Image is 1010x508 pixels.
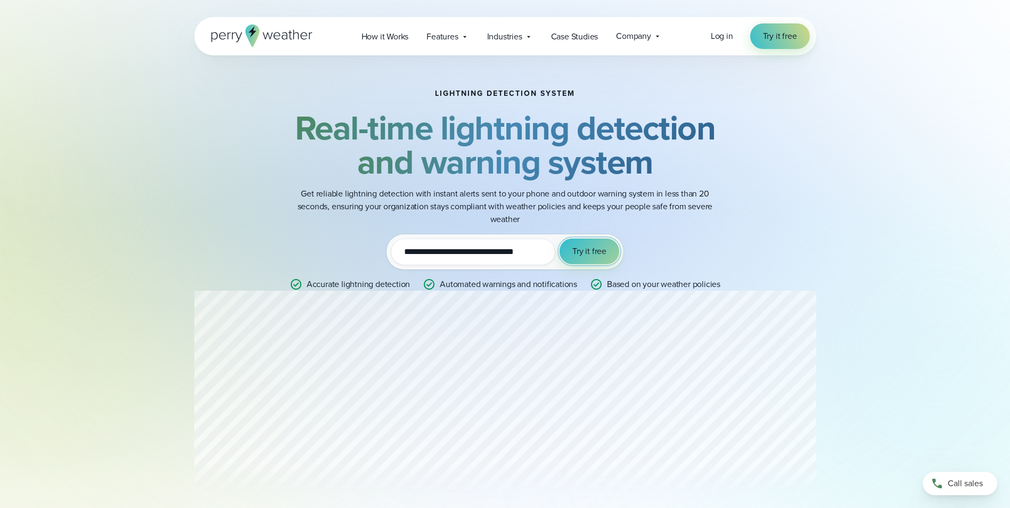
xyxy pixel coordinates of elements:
[750,23,810,49] a: Try it free
[616,30,651,43] span: Company
[307,278,410,291] p: Accurate lightning detection
[551,30,598,43] span: Case Studies
[295,103,716,187] strong: Real-time lightning detection and warning system
[763,30,797,43] span: Try it free
[711,30,733,43] a: Log in
[923,472,997,495] a: Call sales
[560,239,619,264] button: Try it free
[487,30,522,43] span: Industries
[542,26,607,47] a: Case Studies
[426,30,458,43] span: Features
[292,187,718,226] p: Get reliable lightning detection with instant alerts sent to your phone and outdoor warning syste...
[711,30,733,42] span: Log in
[362,30,409,43] span: How it Works
[435,89,575,98] h1: Lightning detection system
[948,477,983,490] span: Call sales
[352,26,418,47] a: How it Works
[440,278,577,291] p: Automated warnings and notifications
[607,278,720,291] p: Based on your weather policies
[572,245,606,258] span: Try it free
